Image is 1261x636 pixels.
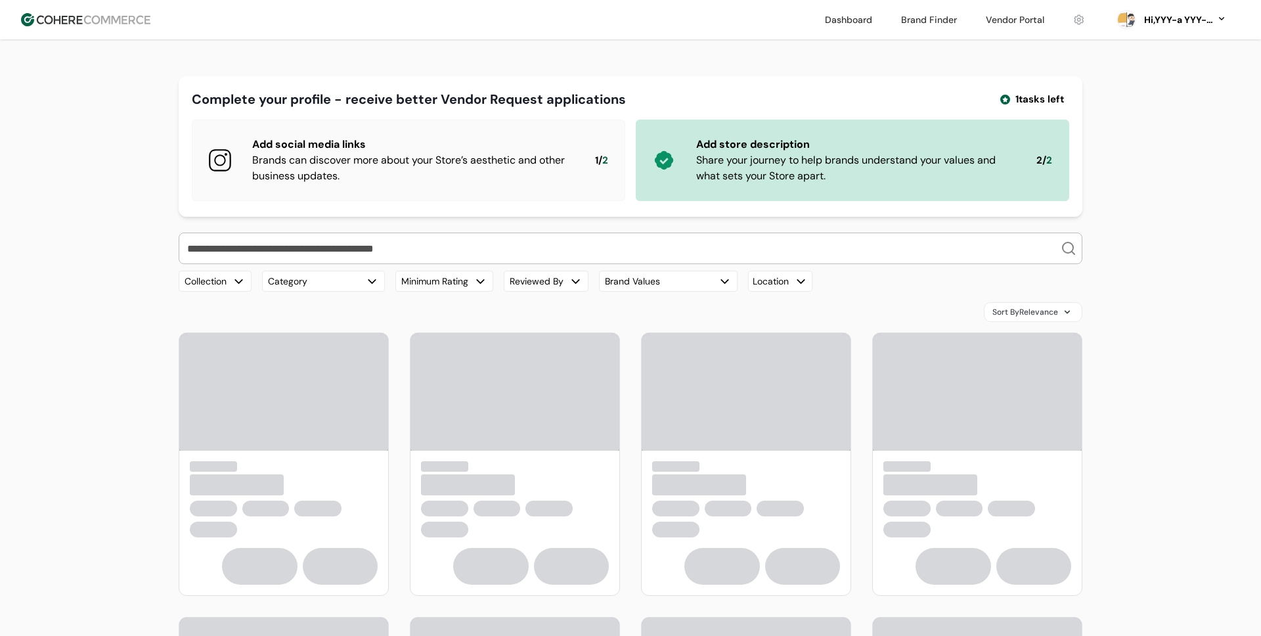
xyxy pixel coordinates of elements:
[192,89,626,109] div: Complete your profile - receive better Vendor Request applications
[252,152,574,184] div: Brands can discover more about your Store’s aesthetic and other business updates.
[696,137,1015,152] div: Add store description
[1015,92,1064,107] span: 1 tasks left
[252,137,574,152] div: Add social media links
[1141,13,1227,27] button: Hi,YYY-a YYY-aa
[598,153,602,168] span: /
[595,153,598,168] span: 1
[1042,153,1046,168] span: /
[602,153,608,168] span: 2
[1036,153,1042,168] span: 2
[1117,10,1136,30] svg: 0 percent
[1141,13,1214,27] div: Hi, YYY-a YYY-aa
[21,13,150,26] img: Cohere Logo
[1046,153,1052,168] span: 2
[992,306,1058,318] span: Sort By Relevance
[696,152,1015,184] div: Share your journey to help brands understand your values and what sets your Store apart.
